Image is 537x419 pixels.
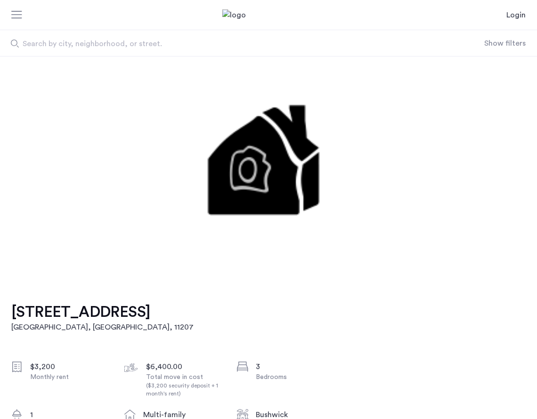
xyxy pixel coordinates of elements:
[146,372,225,398] div: Total move in cost
[23,38,410,49] span: Search by city, neighborhood, or street.
[11,322,194,333] h2: [GEOGRAPHIC_DATA], [GEOGRAPHIC_DATA] , 11207
[256,361,335,372] div: 3
[97,56,440,280] img: 1.gif
[146,382,225,398] div: ($3,200 security deposit + 1 month's rent)
[506,9,526,21] a: Login
[222,9,315,21] img: logo
[11,303,194,333] a: [STREET_ADDRESS][GEOGRAPHIC_DATA], [GEOGRAPHIC_DATA], 11207
[11,303,194,322] h1: [STREET_ADDRESS]
[146,361,225,372] div: $6,400.00
[256,372,335,382] div: Bedrooms
[484,38,526,49] button: Show or hide filters
[30,372,109,382] div: Monthly rent
[222,9,315,21] a: Cazamio Logo
[30,361,109,372] div: $3,200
